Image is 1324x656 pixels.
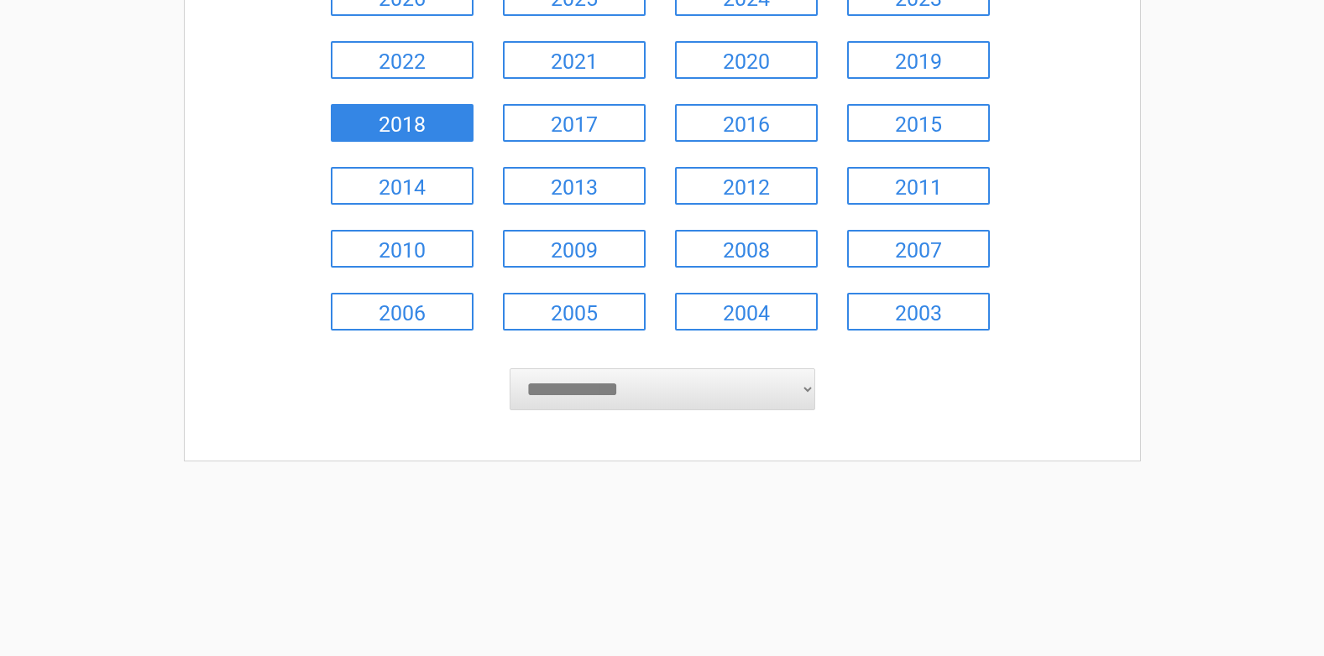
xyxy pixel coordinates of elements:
a: 2022 [331,41,474,79]
a: 2018 [331,104,474,142]
a: 2014 [331,167,474,205]
a: 2009 [503,230,646,268]
a: 2013 [503,167,646,205]
a: 2007 [847,230,990,268]
a: 2003 [847,293,990,331]
a: 2021 [503,41,646,79]
a: 2008 [675,230,818,268]
a: 2011 [847,167,990,205]
a: 2006 [331,293,474,331]
a: 2005 [503,293,646,331]
a: 2019 [847,41,990,79]
a: 2015 [847,104,990,142]
a: 2010 [331,230,474,268]
a: 2016 [675,104,818,142]
a: 2020 [675,41,818,79]
a: 2004 [675,293,818,331]
a: 2017 [503,104,646,142]
a: 2012 [675,167,818,205]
